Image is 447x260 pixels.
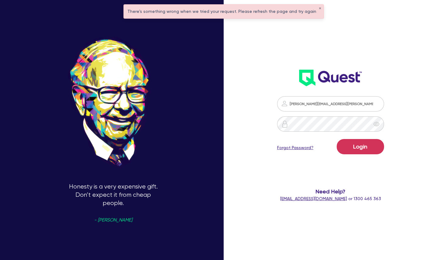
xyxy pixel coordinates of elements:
[299,70,362,86] img: wH2k97JdezQIQAAAABJRU5ErkJggg==
[373,121,379,127] span: eye
[273,187,388,196] span: Need Help?
[94,218,132,222] span: - [PERSON_NAME]
[281,100,288,107] img: icon-password
[319,7,321,10] button: ✕
[277,145,313,151] a: Forgot Password?
[281,120,288,128] img: icon-password
[277,96,384,112] input: Email address
[337,139,384,154] button: Login
[280,196,381,201] span: or 1300 465 363
[124,5,324,18] div: There's something wrong when we tried your request. Please refresh the page and try again
[280,196,347,201] a: [EMAIL_ADDRESS][DOMAIN_NAME]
